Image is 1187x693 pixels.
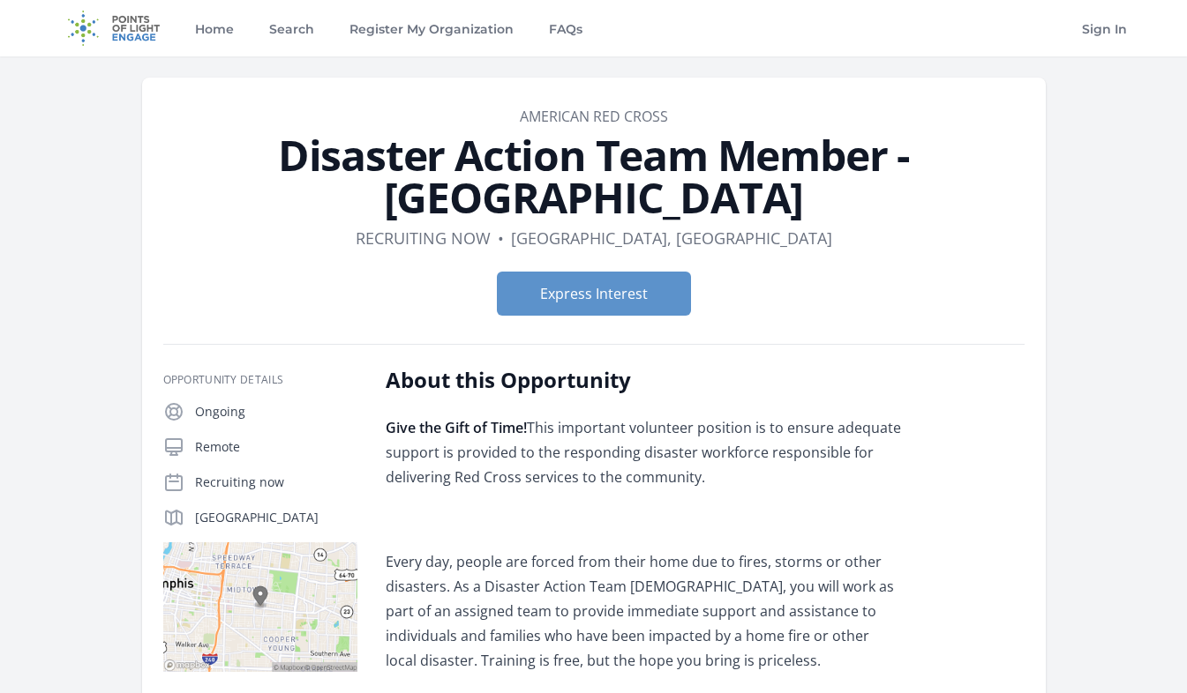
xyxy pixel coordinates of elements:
img: Map [163,542,357,672]
h3: Opportunity Details [163,373,357,387]
dd: Recruiting now [356,226,491,250]
p: [GEOGRAPHIC_DATA] [195,509,357,526]
p: Recruiting now [195,473,357,491]
div: • [498,226,504,250]
a: American Red Cross [520,107,668,126]
p: Remote [195,438,357,456]
p: This important volunteer position is to ensure adequate support is provided to the responding dis... [386,415,902,489]
button: Express Interest [497,272,691,316]
strong: Give the Gift of Time! [386,418,527,437]
h1: Disaster Action Team Member - [GEOGRAPHIC_DATA] [163,134,1025,219]
dd: [GEOGRAPHIC_DATA], [GEOGRAPHIC_DATA] [511,226,832,250]
h2: About this Opportunity [386,366,902,394]
p: Ongoing [195,403,357,421]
